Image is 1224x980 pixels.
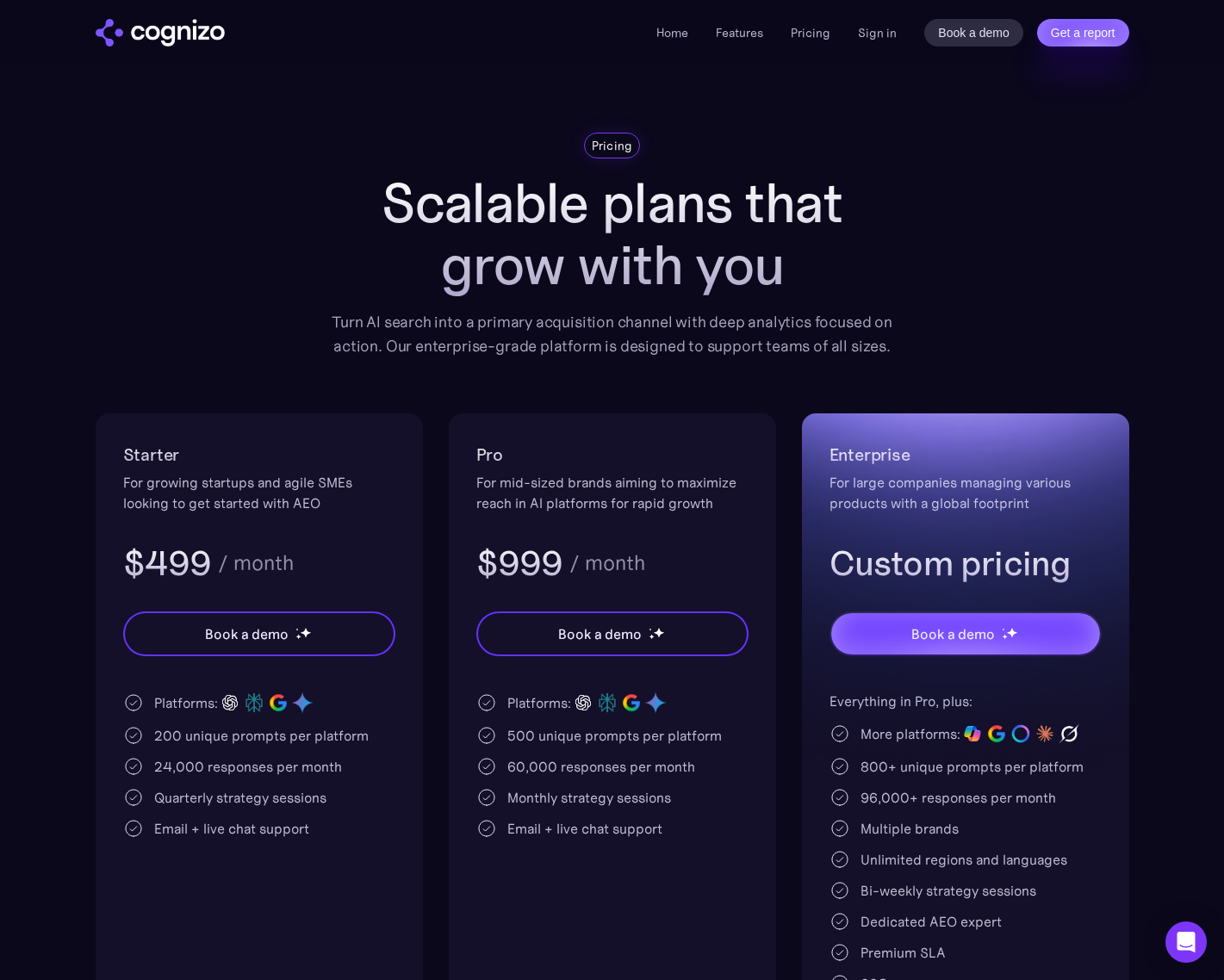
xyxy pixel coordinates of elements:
[96,19,225,47] img: cognizo logo
[861,849,1067,870] div: Unlimited regions and languages
[829,691,1102,711] div: Everything in Pro, plus:
[1037,19,1129,47] a: Get a report
[154,787,326,808] div: Quarterly strategy sessions
[1006,627,1017,638] img: star
[861,818,959,839] div: Multiple brands
[205,623,288,644] div: Book a demo
[507,818,662,839] div: Email + live chat support
[476,611,749,656] a: Book a demostarstarstar
[829,541,1102,586] h3: Custom pricing
[829,611,1102,656] a: Book a demostarstarstar
[649,628,651,630] img: star
[295,628,298,630] img: star
[507,725,722,746] div: 500 unique prompts per platform
[791,25,830,40] a: Pricing
[476,441,749,468] h2: Pro
[123,541,212,586] h3: $499
[154,692,218,713] div: Platforms:
[123,441,395,468] h2: Starter
[911,623,994,644] div: Book a demo
[653,627,664,638] img: star
[295,634,301,640] img: star
[123,611,395,656] a: Book a demostarstarstar
[861,723,960,744] div: More platforms:
[507,756,695,777] div: 60,000 responses per month
[861,942,946,963] div: Premium SLA
[858,22,897,43] a: Sign in
[1002,628,1004,630] img: star
[218,553,294,574] div: / month
[154,756,342,777] div: 24,000 responses per month
[96,19,225,47] a: home
[507,787,671,808] div: Monthly strategy sessions
[154,725,369,746] div: 200 unique prompts per platform
[1002,634,1008,640] img: star
[123,472,395,513] div: For growing startups and agile SMEs looking to get started with AEO
[320,172,905,296] h1: Scalable plans that grow with you
[569,553,645,574] div: / month
[476,541,563,586] h3: $999
[924,19,1023,47] a: Book a demo
[829,441,1102,468] h2: Enterprise
[716,25,763,40] a: Features
[300,627,311,638] img: star
[649,634,655,640] img: star
[861,756,1084,777] div: 800+ unique prompts per platform
[861,911,1002,932] div: Dedicated AEO expert
[592,137,633,154] div: Pricing
[861,787,1056,808] div: 96,000+ responses per month
[154,818,309,839] div: Email + live chat support
[656,25,688,40] a: Home
[320,310,905,358] div: Turn AI search into a primary acquisition channel with deep analytics focused on action. Our ente...
[507,692,571,713] div: Platforms:
[476,472,749,513] div: For mid-sized brands aiming to maximize reach in AI platforms for rapid growth
[558,623,641,644] div: Book a demo
[861,880,1036,901] div: Bi-weekly strategy sessions
[829,472,1102,513] div: For large companies managing various products with a global footprint
[1165,921,1207,963] div: Open Intercom Messenger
